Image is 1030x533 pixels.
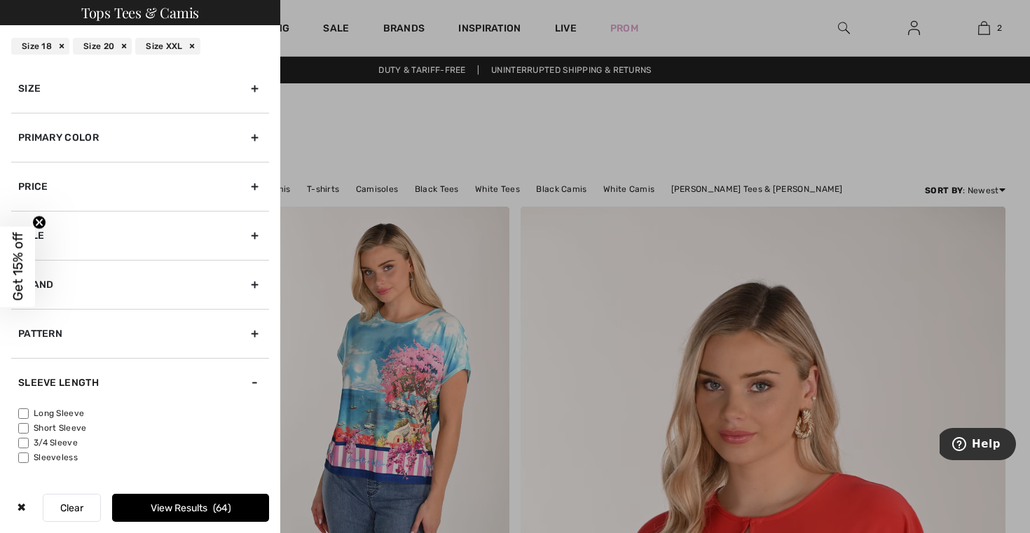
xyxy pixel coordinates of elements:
[18,436,269,449] label: 3/4 Sleeve
[940,428,1016,463] iframe: Opens a widget where you can find more information
[135,38,200,55] div: Size XXL
[32,215,46,229] button: Close teaser
[112,494,269,522] button: View Results64
[11,38,69,55] div: Size 18
[10,233,26,301] span: Get 15% off
[18,408,29,419] input: Long Sleeve
[11,211,269,260] div: Sale
[18,452,29,463] input: Sleeveless
[11,162,269,211] div: Price
[73,38,132,55] div: Size 20
[11,64,269,113] div: Size
[18,422,269,434] label: Short Sleeve
[11,494,32,522] div: ✖
[11,260,269,309] div: Brand
[11,113,269,162] div: Primary Color
[11,358,269,407] div: Sleeve length
[43,494,101,522] button: Clear
[18,438,29,448] input: 3/4 Sleeve
[18,407,269,420] label: Long Sleeve
[18,451,269,464] label: Sleeveless
[18,423,29,434] input: Short Sleeve
[213,502,231,514] span: 64
[11,309,269,358] div: Pattern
